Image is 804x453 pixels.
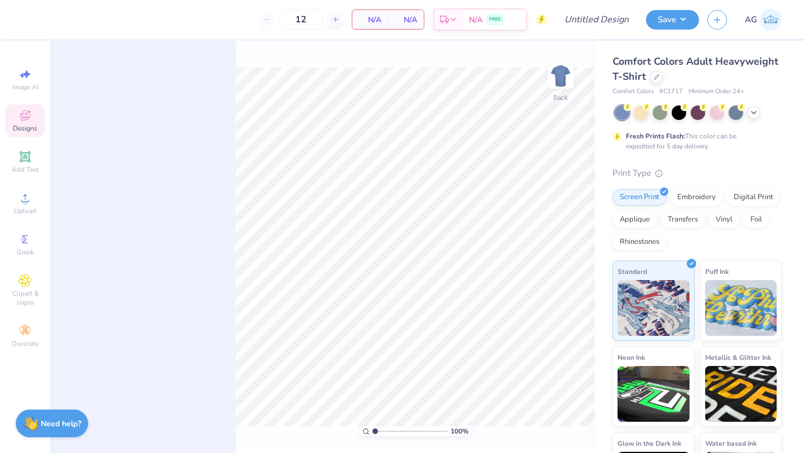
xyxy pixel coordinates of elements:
[745,13,757,26] span: AG
[688,87,744,97] span: Minimum Order: 24 +
[745,9,782,31] a: AG
[6,289,45,307] span: Clipart & logos
[618,266,647,277] span: Standard
[646,10,699,30] button: Save
[13,124,37,133] span: Designs
[612,55,778,83] span: Comfort Colors Adult Heavyweight T-Shirt
[451,426,468,436] span: 100 %
[661,211,705,228] div: Transfers
[726,189,781,206] div: Digital Print
[612,211,657,228] div: Applique
[41,418,81,429] strong: Need help?
[626,132,685,141] strong: Fresh Prints Flash:
[760,9,782,31] img: Avery Greene
[659,87,683,97] span: # C1717
[556,8,638,31] input: Untitled Design
[612,234,667,250] div: Rhinestones
[618,351,645,363] span: Neon Ink
[612,167,782,180] div: Print Type
[549,65,572,87] img: Back
[395,14,417,26] span: N/A
[553,93,568,103] div: Back
[12,339,39,348] span: Decorate
[743,211,769,228] div: Foil
[705,351,771,363] span: Metallic & Glitter Ink
[612,87,654,97] span: Comfort Colors
[12,165,39,174] span: Add Text
[670,189,723,206] div: Embroidery
[17,248,34,257] span: Greek
[618,280,690,336] img: Standard
[612,189,667,206] div: Screen Print
[705,266,729,277] span: Puff Ink
[626,131,763,151] div: This color can be expedited for 5 day delivery.
[705,437,757,449] span: Water based Ink
[14,206,36,215] span: Upload
[705,366,777,422] img: Metallic & Glitter Ink
[705,280,777,336] img: Puff Ink
[618,437,681,449] span: Glow in the Dark Ink
[12,83,39,91] span: Image AI
[359,14,381,26] span: N/A
[469,14,482,26] span: N/A
[618,366,690,422] img: Neon Ink
[489,16,501,23] span: FREE
[279,9,323,30] input: – –
[709,211,740,228] div: Vinyl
